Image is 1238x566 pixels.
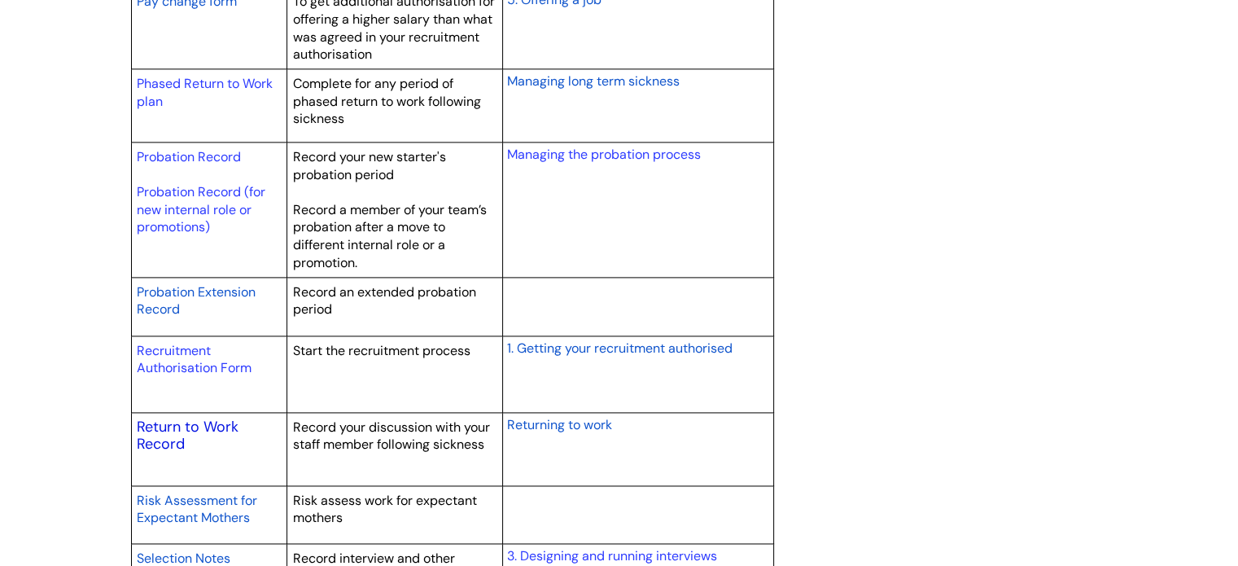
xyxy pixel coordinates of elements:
[137,75,273,110] a: Phased Return to Work plan
[506,415,611,434] a: Returning to work
[293,419,490,454] span: Record your discussion with your staff member following sickness
[137,342,252,377] a: Recruitment Authorisation Form
[506,71,679,90] a: Managing long term sickness
[293,75,481,127] span: Complete for any period of phased return to work following sickness
[506,146,700,163] a: Managing the probation process
[506,416,611,433] span: Returning to work
[137,283,256,318] span: Probation Extension Record
[506,340,732,357] span: 1. Getting your recruitment authorised
[137,183,265,235] a: Probation Record (for new internal role or promotions)
[137,148,241,165] a: Probation Record
[137,282,256,319] a: Probation Extension Record
[137,417,238,454] a: Return to Work Record
[293,342,470,359] span: Start the recruitment process
[506,72,679,90] span: Managing long term sickness
[293,201,487,271] span: Record a member of your team’s probation after a move to different internal role or a promotion.
[137,492,257,527] span: Risk Assessment for Expectant Mothers
[293,148,446,183] span: Record your new starter's probation period
[137,490,257,528] a: Risk Assessment for Expectant Mothers
[506,338,732,358] a: 1. Getting your recruitment authorised
[293,492,477,527] span: Risk assess work for expectant mothers
[506,547,716,564] a: 3. Designing and running interviews
[293,283,476,318] span: Record an extended probation period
